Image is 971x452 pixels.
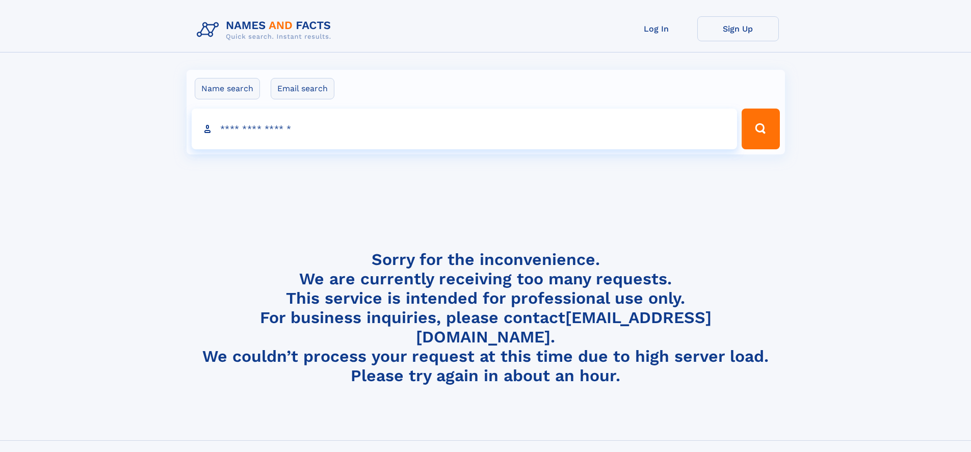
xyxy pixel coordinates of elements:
[193,250,779,386] h4: Sorry for the inconvenience. We are currently receiving too many requests. This service is intend...
[742,109,779,149] button: Search Button
[193,16,339,44] img: Logo Names and Facts
[271,78,334,99] label: Email search
[416,308,712,347] a: [EMAIL_ADDRESS][DOMAIN_NAME]
[192,109,738,149] input: search input
[697,16,779,41] a: Sign Up
[616,16,697,41] a: Log In
[195,78,260,99] label: Name search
